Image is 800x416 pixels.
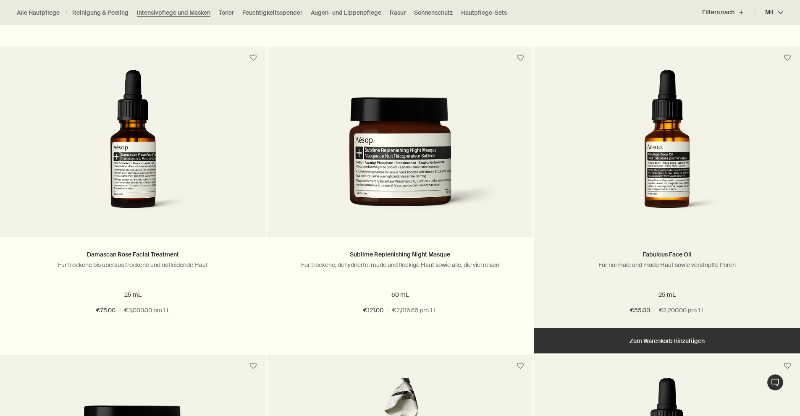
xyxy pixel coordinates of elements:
[588,69,747,225] img: Fabulous Face Oil with pipette
[659,306,705,316] span: €2,200.00 pro 1 L
[653,306,656,316] span: /
[246,358,261,374] button: Zum Wunschzettel hinzufügen
[311,9,381,17] a: Augen- und Lippenpflege
[267,69,533,237] a: Sublime Replenishing Night Masque in brown bottle
[534,328,800,353] button: Zum Warenkorb hinzufügen - €55.00
[755,3,783,23] button: Mit
[780,50,795,65] button: Zum Wunschzettel hinzufügen
[767,374,784,391] button: Live-Support Chat
[219,9,234,17] a: Toner
[534,69,800,237] a: Fabulous Face Oil with pipette
[87,251,179,258] a: Damascan Rose Facial Treatment
[414,9,453,17] a: Sonnenschutz
[246,50,261,65] button: Zum Wunschzettel hinzufügen
[392,306,437,316] span: €2,016.65 pro 1 L
[513,358,528,374] button: Zum Wunschzettel hinzufügen
[643,251,692,258] a: Fabulous Face Oil
[137,9,210,17] a: Intensivpflege und Masken
[280,97,520,225] img: Sublime Replenishing Night Masque in brown bottle
[119,306,121,316] span: /
[96,306,115,316] span: €75.00
[17,9,60,17] a: Alle Hautpflege
[124,306,170,316] span: €3,000.00 pro 1 L
[630,306,650,316] span: €55.00
[280,261,520,269] p: Für trockene, dehydrierte, müde und fleckige Haut sowie alle, die viel reisen
[242,9,302,17] a: Feuchtigkeitsspender
[13,261,253,269] p: Für trockene bis überaus trockene und notleidende Haut
[461,9,507,17] a: Hautpflege-Sets
[387,306,389,316] span: /
[780,358,795,374] button: Zum Wunschzettel hinzufügen
[547,261,787,269] p: Für normale und müde Haut sowie verstopfte Poren
[53,69,212,225] img: Damascan Rose Facial Treatment in amber bottle with pipette
[390,9,406,17] a: Rasur
[702,3,755,23] button: Filtern nach
[72,9,129,17] a: Reinigung & Peeling
[363,306,383,316] span: €121.00
[513,50,528,65] button: Zum Wunschzettel hinzufügen
[350,251,450,258] a: Sublime Replenishing Night Masque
